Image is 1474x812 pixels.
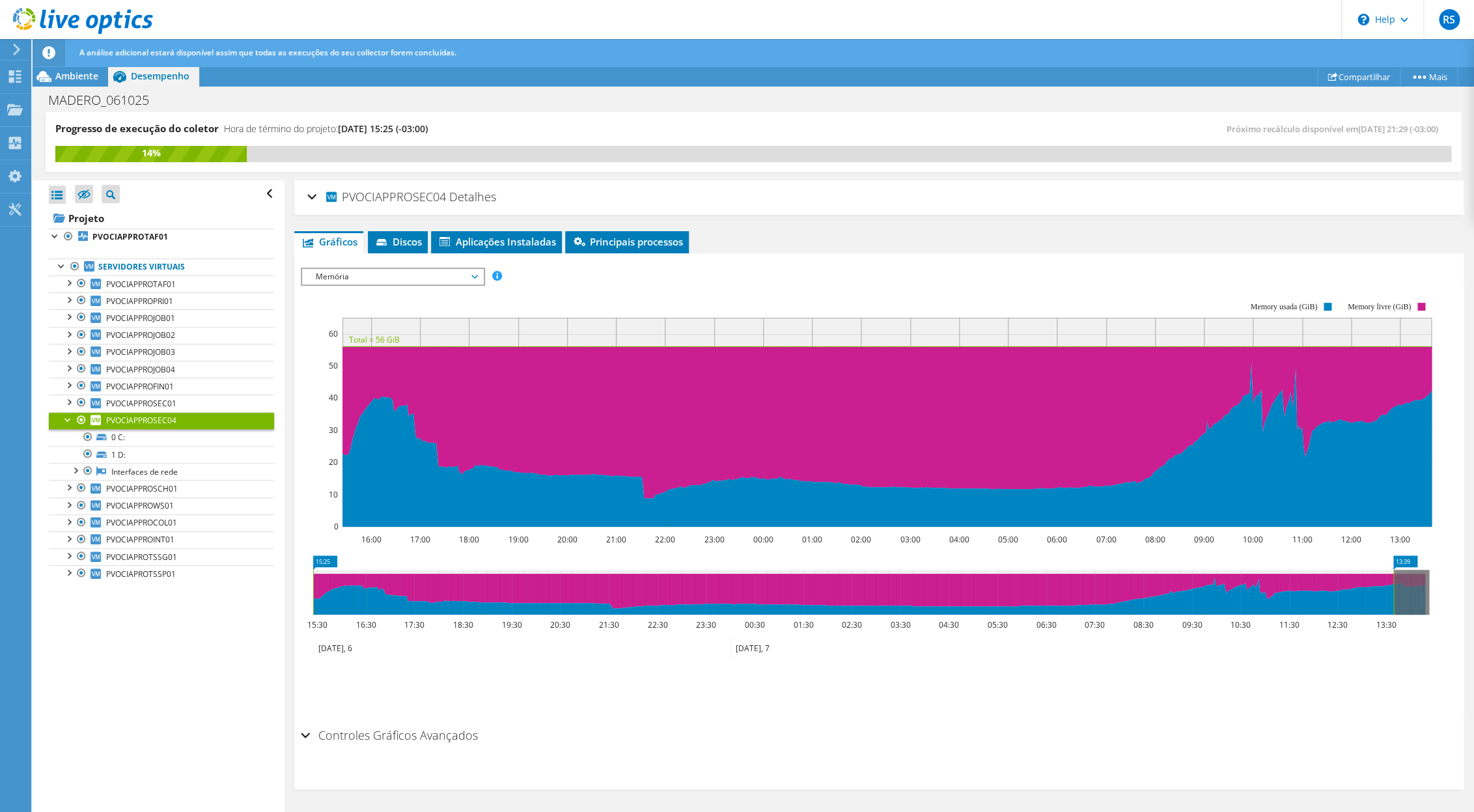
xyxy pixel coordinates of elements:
[842,619,862,630] text: 02:30
[1357,14,1369,25] svg: \n
[49,208,274,229] a: Projeto
[224,122,428,136] h4: Hora de término do projeto:
[106,534,174,545] span: PVOCIAPPROINT01
[1439,9,1460,30] span: RS
[696,619,716,630] text: 23:30
[1348,302,1411,311] text: Memory livre (GiB)
[1358,123,1438,135] span: [DATE] 21:29 (-03:00)
[851,534,871,545] text: 02:00
[459,534,479,545] text: 18:00
[410,534,430,545] text: 17:00
[106,279,176,290] span: PVOCIAPPROTAF01
[648,619,668,630] text: 22:30
[106,346,175,357] span: PVOCIAPPROJOB03
[309,269,476,285] span: Memória
[49,531,274,548] a: PVOCIAPPROINT01
[49,429,274,446] a: 0 C:
[550,619,570,630] text: 20:30
[508,534,529,545] text: 19:00
[106,329,175,341] span: PVOCIAPPROJOB02
[572,235,682,248] span: Principais processos
[55,70,98,82] span: Ambiente
[49,497,274,514] a: PVOCIAPPROWS01
[329,360,338,371] text: 50
[106,568,176,580] span: PVOCIAPROTSSP01
[49,514,274,531] a: PVOCIAPPROCOL01
[106,313,175,324] span: PVOCIAPPROJOB01
[1227,123,1445,135] span: Próximo recálculo disponível em
[453,619,473,630] text: 18:30
[49,378,274,395] a: PVOCIAPPROFIN01
[49,344,274,361] a: PVOCIAPPROJOB03
[42,93,169,107] h1: MADERO_061025
[329,456,338,468] text: 20
[49,292,274,309] a: PVOCIAPPROPRI01
[49,229,274,245] a: PVOCIAPPROTAF01
[55,146,247,160] div: 14%
[1085,619,1105,630] text: 07:30
[655,534,675,545] text: 22:00
[106,500,174,511] span: PVOCIAPPROWS01
[106,398,176,409] span: PVOCIAPPROSEC01
[1194,534,1214,545] text: 09:00
[49,361,274,378] a: PVOCIAPPROJOB04
[1243,534,1263,545] text: 10:00
[349,334,400,345] text: Total = 56 GiB
[802,534,822,545] text: 01:00
[404,619,424,630] text: 17:30
[338,122,428,135] span: [DATE] 15:25 (-03:00)
[1400,66,1458,87] a: Mais
[49,446,274,463] a: 1 D:
[1182,619,1203,630] text: 09:30
[939,619,959,630] text: 04:30
[329,392,338,403] text: 40
[1341,534,1361,545] text: 12:00
[900,534,921,545] text: 03:00
[49,395,274,412] a: PVOCIAPPROSEC01
[1390,534,1410,545] text: 13:00
[131,70,189,82] span: Desempenho
[1317,66,1400,87] a: Compartilhar
[374,235,421,248] span: Discos
[49,275,274,292] a: PVOCIAPPROTAF01
[988,619,1008,630] text: 05:30
[92,231,168,242] b: PVOCIAPPROTAF01
[753,534,773,545] text: 00:00
[1047,534,1067,545] text: 06:00
[891,619,911,630] text: 03:30
[106,296,173,307] span: PVOCIAPPROPRI01
[1376,619,1397,630] text: 13:30
[356,619,376,630] text: 16:30
[745,619,765,630] text: 00:30
[49,259,274,275] a: Servidores virtuais
[1096,534,1117,545] text: 07:00
[1036,619,1057,630] text: 06:30
[502,619,522,630] text: 19:30
[438,235,555,248] span: Aplicações Instaladas
[599,619,619,630] text: 21:30
[307,619,327,630] text: 15:30
[329,425,338,436] text: 30
[998,534,1018,545] text: 05:00
[1133,619,1154,630] text: 08:30
[301,722,477,748] h2: Controles Gráficos Avançados
[606,534,626,545] text: 21:00
[106,552,177,563] span: PVOCIAPROTSSG01
[106,483,178,494] span: PVOCIAPPROSCH01
[301,235,357,248] span: Gráficos
[49,463,274,480] a: Interfaces de rede
[1145,534,1165,545] text: 08:00
[794,619,814,630] text: 01:30
[49,309,274,326] a: PVOCIAPPROJOB01
[1231,619,1251,630] text: 10:30
[1292,534,1313,545] text: 11:00
[106,381,174,392] span: PVOCIAPPROFIN01
[49,480,274,497] a: PVOCIAPPROSCH01
[49,565,274,582] a: PVOCIAPROTSSP01
[329,489,338,500] text: 10
[1251,302,1318,311] text: Memory usada (GiB)
[79,47,456,58] span: A análise adicional estará disponível assim que todas as execuções do seu collector forem concluí...
[449,189,495,204] span: Detalhes
[49,548,274,565] a: PVOCIAPROTSSG01
[49,412,274,429] a: PVOCIAPPROSEC04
